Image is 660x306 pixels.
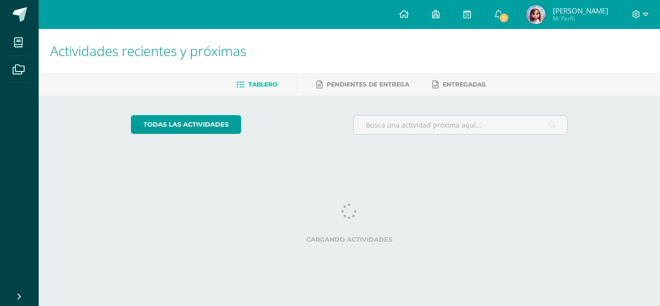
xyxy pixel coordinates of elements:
span: Mi Perfil [553,15,608,23]
span: 1 [499,13,509,23]
img: 34275cdfde023fee037aaea079e57aef.png [526,5,545,24]
a: Entregadas [432,77,486,92]
a: Tablero [236,77,277,92]
span: [PERSON_NAME] [553,6,608,15]
span: Pendientes de entrega [327,81,409,88]
input: Busca una actividad próxima aquí... [354,116,568,134]
a: Pendientes de entrega [316,77,409,92]
a: todas las Actividades [131,115,241,134]
label: Cargando actividades [131,236,568,243]
span: Entregadas [443,81,486,88]
span: Tablero [248,81,277,88]
span: Actividades recientes y próximas [50,42,246,60]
